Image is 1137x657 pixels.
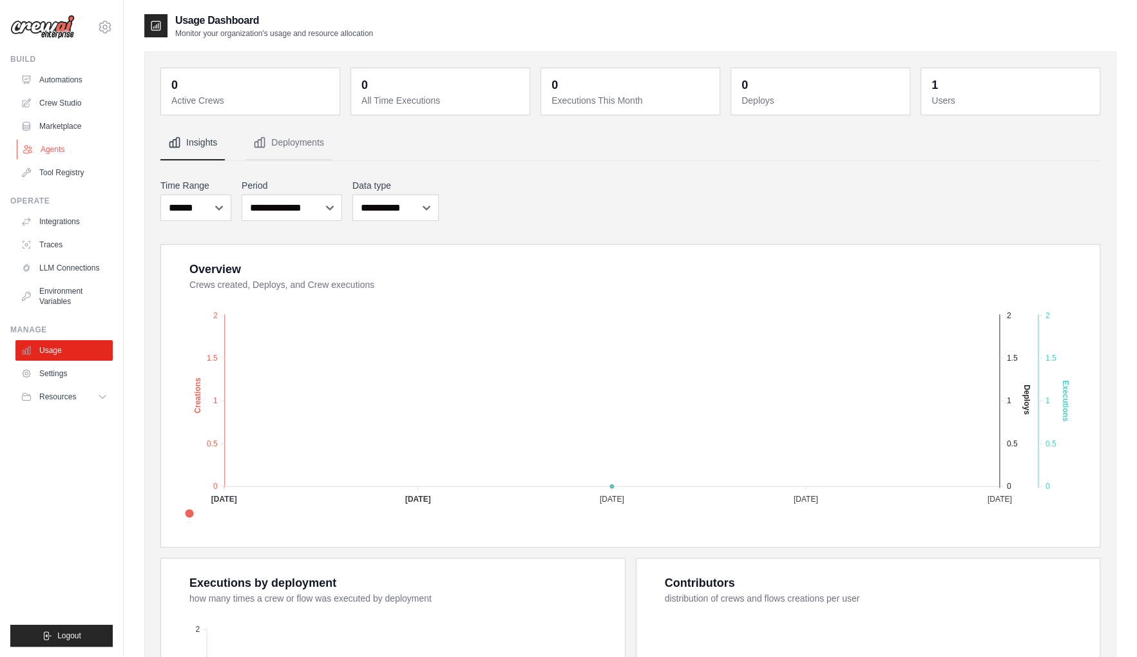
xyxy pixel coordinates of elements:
[15,211,113,232] a: Integrations
[160,179,231,192] label: Time Range
[15,258,113,278] a: LLM Connections
[193,377,202,414] text: Creations
[189,574,336,592] div: Executions by deployment
[213,396,218,405] tspan: 1
[15,234,113,255] a: Traces
[171,94,332,107] dt: Active Crews
[1022,385,1031,415] text: Deploys
[932,76,938,94] div: 1
[242,179,342,192] label: Period
[171,76,178,94] div: 0
[213,311,218,320] tspan: 2
[57,631,81,641] span: Logout
[1061,381,1070,422] text: Executions
[1046,482,1050,491] tspan: 0
[1046,396,1050,405] tspan: 1
[175,13,373,28] h2: Usage Dashboard
[189,592,609,605] dt: how many times a crew or flow was executed by deployment
[352,179,439,192] label: Data type
[195,625,200,634] tspan: 2
[1046,354,1056,363] tspan: 1.5
[551,76,558,94] div: 0
[15,386,113,407] button: Resources
[1046,439,1056,448] tspan: 0.5
[551,94,712,107] dt: Executions This Month
[600,495,624,504] tspan: [DATE]
[15,116,113,137] a: Marketplace
[665,592,1085,605] dt: distribution of crews and flows creations per user
[1007,354,1018,363] tspan: 1.5
[245,126,332,160] button: Deployments
[15,70,113,90] a: Automations
[741,76,748,94] div: 0
[10,196,113,206] div: Operate
[932,94,1092,107] dt: Users
[15,93,113,113] a: Crew Studio
[1007,311,1011,320] tspan: 2
[211,495,237,504] tspan: [DATE]
[207,439,218,448] tspan: 0.5
[361,76,368,94] div: 0
[160,126,225,160] button: Insights
[15,281,113,312] a: Environment Variables
[39,392,76,402] span: Resources
[17,139,114,160] a: Agents
[10,15,75,39] img: Logo
[207,354,218,363] tspan: 1.5
[189,260,241,278] div: Overview
[189,278,1084,291] dt: Crews created, Deploys, and Crew executions
[1007,439,1018,448] tspan: 0.5
[988,495,1012,504] tspan: [DATE]
[1046,311,1050,320] tspan: 2
[361,94,522,107] dt: All Time Executions
[175,28,373,39] p: Monitor your organization's usage and resource allocation
[160,126,1100,160] nav: Tabs
[741,94,902,107] dt: Deploys
[213,482,218,491] tspan: 0
[1007,396,1011,405] tspan: 1
[15,162,113,183] a: Tool Registry
[665,574,735,592] div: Contributors
[15,340,113,361] a: Usage
[15,363,113,384] a: Settings
[10,54,113,64] div: Build
[794,495,818,504] tspan: [DATE]
[1007,482,1011,491] tspan: 0
[10,625,113,647] button: Logout
[405,495,431,504] tspan: [DATE]
[10,325,113,335] div: Manage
